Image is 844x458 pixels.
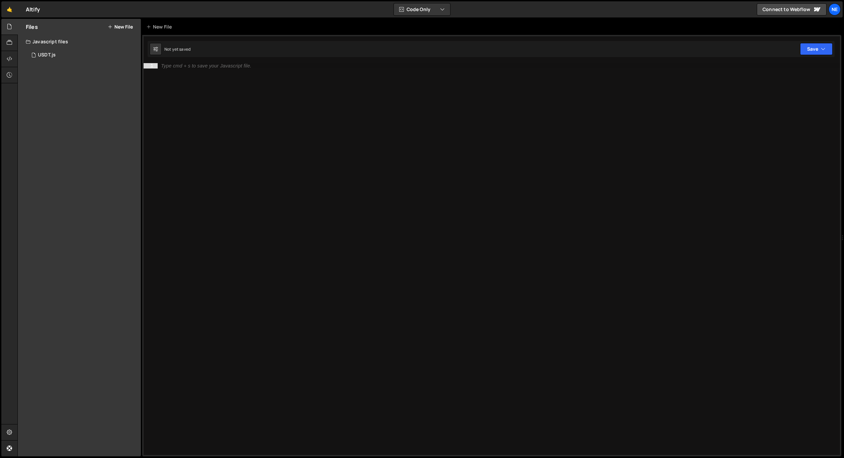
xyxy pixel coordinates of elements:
button: Save [800,43,833,55]
button: New File [108,24,133,30]
div: New File [146,24,174,30]
div: Not yet saved [164,46,191,52]
div: Type cmd + s to save your Javascript file. [161,63,251,68]
div: 15792/42000.js [26,48,141,62]
div: Javascript files [18,35,141,48]
a: 🤙 [1,1,18,17]
div: 1 [144,63,158,68]
div: Altify [26,5,40,13]
h2: Files [26,23,38,31]
div: USDT.js [38,52,56,58]
a: Connect to Webflow [757,3,827,15]
button: Code Only [394,3,450,15]
a: Ne [829,3,841,15]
